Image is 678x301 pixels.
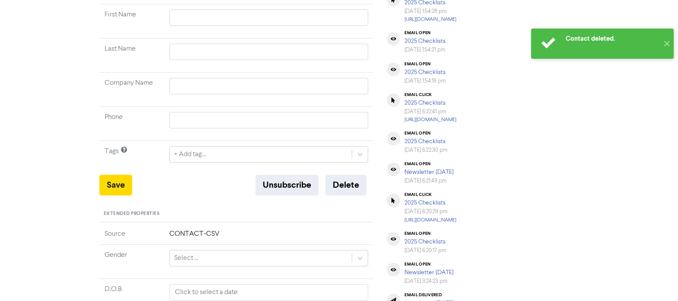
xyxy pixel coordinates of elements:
td: Last Name [99,38,164,73]
td: Tags [99,141,164,175]
button: Unsubscribe [255,175,318,195]
div: Select ... [174,253,198,263]
div: [DATE] 1:54:28 pm [404,7,456,16]
a: 2025 Checklists [404,100,446,106]
td: Phone [99,107,164,141]
a: Newsletter [DATE] [404,169,454,175]
td: Company Name [99,73,164,107]
div: [DATE] 6:22:30 pm [404,146,448,154]
div: [DATE] 6:20:29 pm [404,208,456,216]
div: email open [404,30,446,35]
div: email click [404,92,456,97]
div: email open [404,61,446,67]
a: [URL][DOMAIN_NAME] [404,218,456,223]
button: Delete [325,175,366,195]
div: [DATE] 1:54:19 pm [404,77,446,85]
div: email open [404,231,446,236]
div: email open [404,262,454,267]
td: Source [99,229,164,245]
div: email click [404,192,456,197]
a: Newsletter [DATE] [404,269,454,275]
button: Save [99,175,132,195]
div: [DATE] 1:54:21 pm [404,46,446,54]
div: email open [404,161,454,167]
a: 2025 Checklists [404,38,446,44]
a: 2025 Checklists [404,69,446,75]
a: 2025 Checklists [404,138,446,144]
div: Extended Properties [99,206,374,222]
div: + Add tag... [174,149,206,160]
div: [DATE] 6:22:41 pm [404,108,456,116]
a: 2025 Checklists [404,239,446,245]
div: email open [404,131,448,136]
div: Contact deleted. [566,34,659,43]
td: Gender [99,244,164,279]
td: First Name [99,4,164,38]
div: [DATE] 3:24:23 pm [404,277,454,285]
a: [URL][DOMAIN_NAME] [404,17,456,22]
input: Click to select a date [169,284,369,301]
div: [DATE] 6:21:49 pm [404,177,454,185]
div: email delivered [404,292,454,298]
div: [DATE] 6:20:17 pm [404,247,446,255]
a: [URL][DOMAIN_NAME] [404,117,456,122]
a: 2025 Checklists [404,200,446,206]
iframe: Chat Widget [635,259,678,301]
td: CONTACT-CSV [164,229,374,245]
